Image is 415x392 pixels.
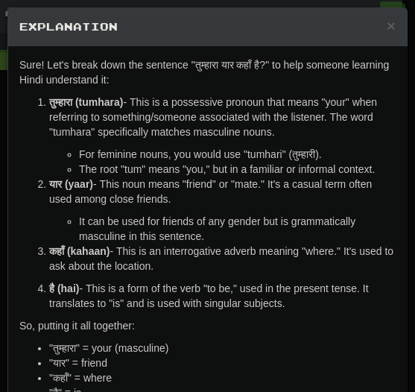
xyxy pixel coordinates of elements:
li: It can be used for friends of any gender but is grammatically masculine in this sentence. [79,214,396,244]
strong: कहाँ (kahaan) [49,245,110,257]
li: "कहाँ" = where [49,370,396,385]
p: - This noun means "friend" or "mate." It's a casual term often used among close friends. [49,177,396,206]
li: "यार" = friend [49,355,396,370]
p: - This is a form of the verb "to be," used in the present tense. It translates to "is" and is use... [49,281,396,311]
li: The root "tum" means "you," but in a familiar or informal context. [79,162,396,177]
p: - This is an interrogative adverb meaning "where." It's used to ask about the location. [49,244,396,274]
strong: यार (yaar) [49,178,93,190]
li: "तुम्हारा" = your (masculine) [49,341,396,355]
h5: Explanation [19,19,396,34]
p: So, putting it all together: [19,318,396,333]
p: - This is a possessive pronoun that means "your" when referring to something/someone associated w... [49,95,396,139]
strong: तुम्हारा (tumhara) [49,96,123,108]
strong: है (hai) [49,282,79,294]
button: Close [387,18,396,34]
li: For feminine nouns, you would use "tumhari" (तुम्हारी). [79,147,396,162]
span: × [387,17,396,34]
p: Sure! Let's break down the sentence "तुम्हारा यार कहाँ है?" to help someone learning Hindi unders... [19,57,396,87]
